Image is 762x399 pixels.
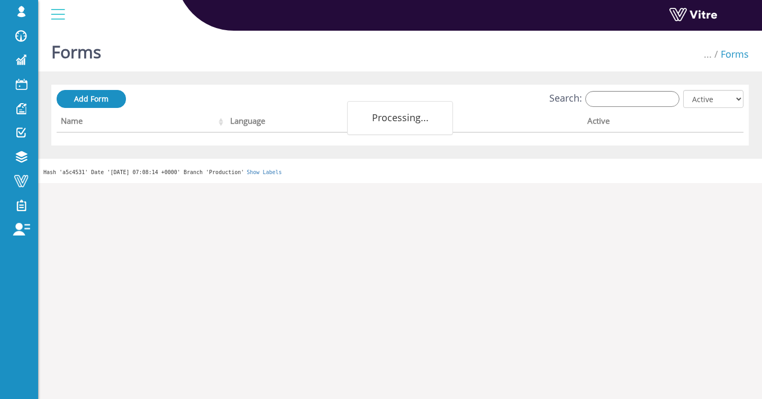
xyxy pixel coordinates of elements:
span: Hash 'a5c4531' Date '[DATE] 07:08:14 +0000' Branch 'Production' [43,169,244,175]
input: Search: [585,91,679,107]
label: Search: [549,91,679,107]
th: Company [406,113,583,133]
th: Active [583,113,711,133]
th: Language [226,113,406,133]
a: Add Form [57,90,126,108]
div: Processing... [347,101,453,135]
a: Show Labels [247,169,282,175]
span: Add Form [74,94,108,104]
span: ... [704,48,712,60]
h1: Forms [51,26,101,71]
li: Forms [712,48,749,61]
th: Name [57,113,226,133]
